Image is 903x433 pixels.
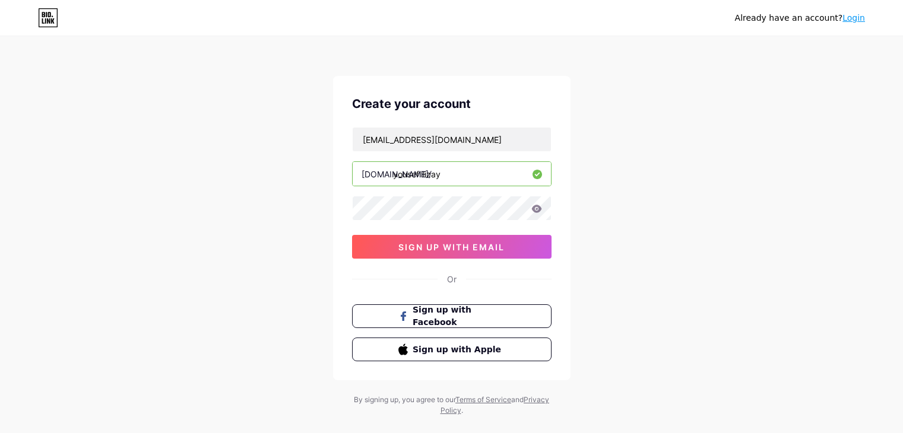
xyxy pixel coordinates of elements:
[447,273,457,285] div: Or
[735,12,865,24] div: Already have an account?
[413,304,505,329] span: Sign up with Facebook
[352,95,552,113] div: Create your account
[352,304,552,328] button: Sign up with Facebook
[353,128,551,151] input: Email
[362,168,432,180] div: [DOMAIN_NAME]/
[352,338,552,361] button: Sign up with Apple
[842,13,865,23] a: Login
[398,242,505,252] span: sign up with email
[353,162,551,186] input: username
[413,343,505,356] span: Sign up with Apple
[455,395,511,404] a: Terms of Service
[351,394,553,416] div: By signing up, you agree to our and .
[352,235,552,259] button: sign up with email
